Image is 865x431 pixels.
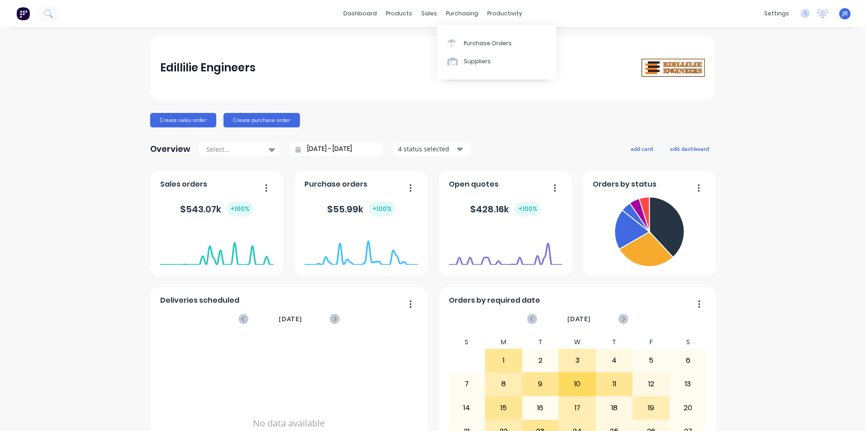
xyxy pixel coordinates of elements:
[633,397,669,419] div: 19
[514,201,541,216] div: + 100 %
[449,295,540,306] span: Orders by required date
[633,349,669,372] div: 5
[485,349,522,372] div: 1
[160,59,256,77] div: Edillilie Engineers
[279,314,302,324] span: [DATE]
[522,336,559,349] div: T
[150,113,216,127] button: Create sales order
[437,52,556,70] a: Suppliers
[596,336,633,349] div: T
[381,7,417,20] div: products
[523,349,559,372] div: 2
[449,179,499,190] span: Open quotes
[760,7,794,20] div: settings
[485,336,522,349] div: M
[670,336,707,349] div: S
[398,144,455,154] div: 4 status selected
[437,34,556,52] a: Purchase Orders
[393,142,470,156] button: 4 status selected
[464,57,491,66] div: Suppliers
[670,373,706,395] div: 13
[559,373,595,395] div: 10
[448,336,485,349] div: S
[470,201,541,216] div: $ 428.16k
[523,373,559,395] div: 9
[442,7,483,20] div: purchasing
[369,201,395,216] div: + 100 %
[596,397,632,419] div: 18
[227,201,253,216] div: + 100 %
[596,373,632,395] div: 11
[160,179,207,190] span: Sales orders
[593,179,656,190] span: Orders by status
[664,143,715,155] button: edit dashboard
[417,7,442,20] div: sales
[567,314,591,324] span: [DATE]
[559,349,595,372] div: 3
[596,349,632,372] div: 4
[485,397,522,419] div: 15
[559,336,596,349] div: W
[632,336,670,349] div: F
[523,397,559,419] div: 16
[449,397,485,419] div: 14
[625,143,659,155] button: add card
[464,39,512,47] div: Purchase Orders
[842,9,848,18] span: JR
[642,59,705,77] img: Edillilie Engineers
[559,397,595,419] div: 17
[327,201,395,216] div: $ 55.99k
[150,140,190,158] div: Overview
[670,349,706,372] div: 6
[449,373,485,395] div: 7
[223,113,300,127] button: Create purchase order
[633,373,669,395] div: 12
[339,7,381,20] a: dashboard
[485,373,522,395] div: 8
[180,201,253,216] div: $ 543.07k
[670,397,706,419] div: 20
[304,179,367,190] span: Purchase orders
[16,7,30,20] img: Factory
[483,7,527,20] div: productivity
